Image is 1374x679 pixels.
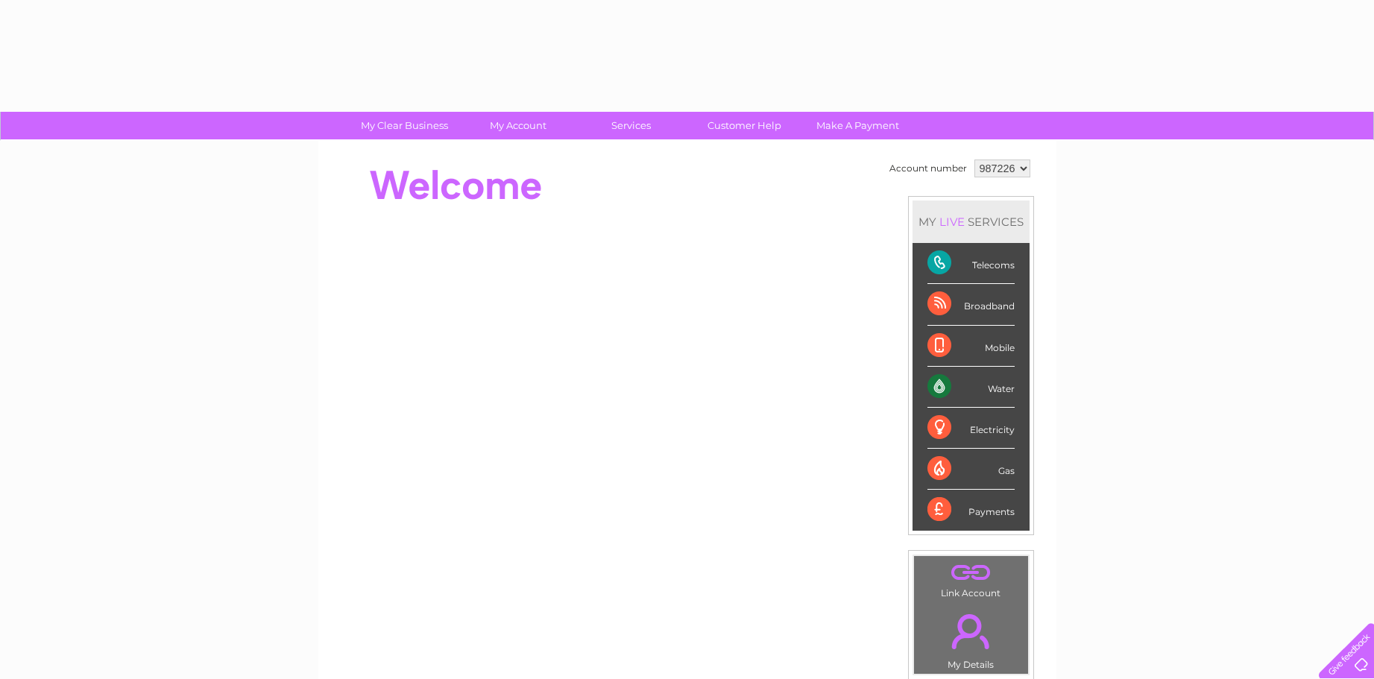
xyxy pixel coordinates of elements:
[927,408,1015,449] div: Electricity
[918,560,1024,586] a: .
[570,112,693,139] a: Services
[936,215,968,229] div: LIVE
[343,112,466,139] a: My Clear Business
[918,605,1024,657] a: .
[913,601,1029,675] td: My Details
[886,156,971,181] td: Account number
[927,243,1015,284] div: Telecoms
[913,555,1029,602] td: Link Account
[683,112,806,139] a: Customer Help
[927,367,1015,408] div: Water
[927,449,1015,490] div: Gas
[927,326,1015,367] div: Mobile
[913,200,1030,243] div: MY SERVICES
[456,112,579,139] a: My Account
[927,284,1015,325] div: Broadband
[927,490,1015,530] div: Payments
[796,112,919,139] a: Make A Payment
